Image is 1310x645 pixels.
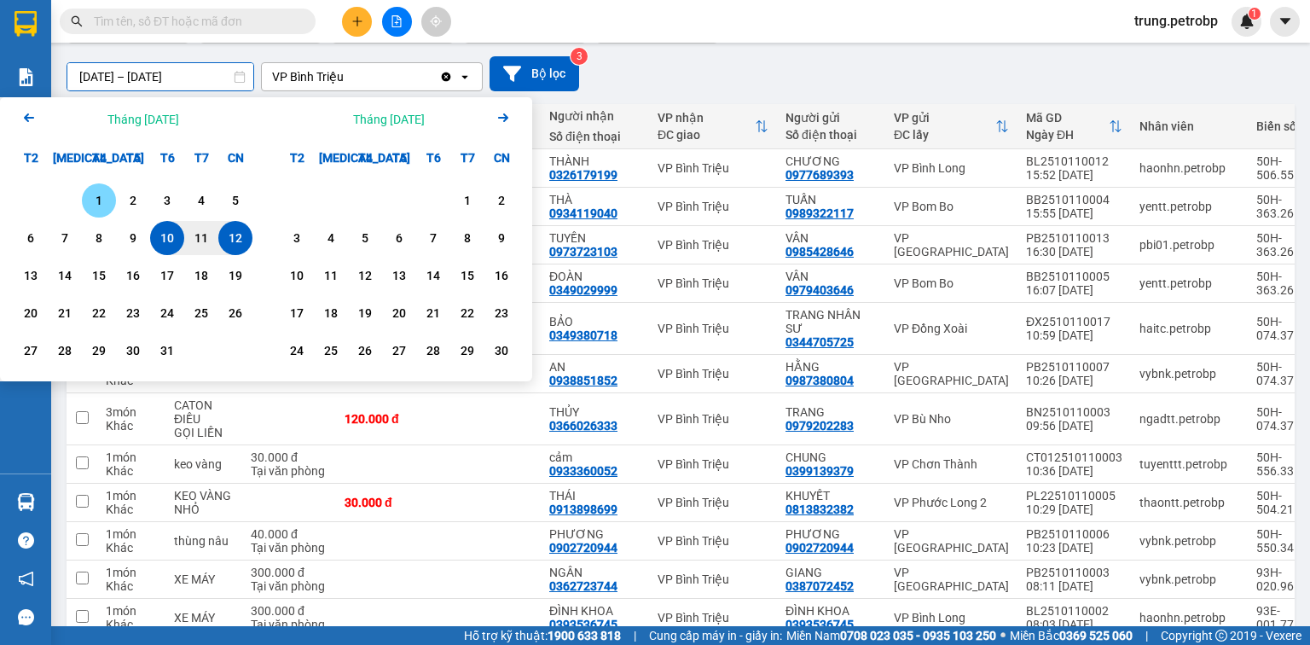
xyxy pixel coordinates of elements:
div: CATON ĐIỀU [174,398,234,426]
div: T7 [450,141,484,175]
div: Choose Thứ Năm, tháng 10 16 2025. It's available. [116,259,150,293]
img: icon-new-feature [1239,14,1255,29]
svg: open [458,70,472,84]
div: 120.000 đ [345,412,430,426]
span: 1 [1251,8,1257,20]
div: Khác [106,503,157,516]
div: 09:56 [DATE] [1026,419,1122,433]
div: 21 [53,303,77,323]
div: tuyenttt.petrobp [1139,457,1239,471]
div: VP gửi [894,111,995,125]
button: caret-down [1270,7,1300,37]
div: Choose Thứ Bảy, tháng 11 29 2025. It's available. [450,334,484,368]
div: 1 [455,190,479,211]
th: Toggle SortBy [885,104,1017,149]
div: Choose Thứ Bảy, tháng 11 22 2025. It's available. [450,296,484,330]
div: 0366026333 [549,419,617,433]
input: Select a date range. [67,63,253,90]
div: BL2510110012 [1026,154,1122,168]
div: 13 [19,265,43,286]
div: Khác [106,419,157,433]
div: 30.000 [130,110,251,134]
div: Choose Thứ Sáu, tháng 11 7 2025. It's available. [416,221,450,255]
div: 11 [189,228,213,248]
div: pbi01.petrobp [1139,238,1239,252]
div: Tháng [DATE] [107,111,179,128]
img: solution-icon [17,68,35,86]
div: cảm [549,450,641,464]
button: file-add [382,7,412,37]
div: 6 [387,228,411,248]
div: Choose Thứ Ba, tháng 10 7 2025. It's available. [48,221,82,255]
div: 14 [53,265,77,286]
div: 14 [421,265,445,286]
div: VP Bình Triệu [658,276,768,290]
div: 30.000 đ [251,450,327,464]
div: Choose Thứ Bảy, tháng 11 8 2025. It's available. [450,221,484,255]
div: Selected start date. Thứ Sáu, tháng 10 10 2025. It's available. [150,221,184,255]
div: Selected end date. Chủ Nhật, tháng 10 12 2025. It's available. [218,221,252,255]
div: 7 [53,228,77,248]
div: Khác [106,464,157,478]
div: VP nhận [658,111,755,125]
div: BẢO [14,55,121,76]
div: TRANG [785,405,877,419]
div: Choose Thứ Bảy, tháng 10 25 2025. It's available. [184,296,218,330]
div: VP Bình Triệu [272,68,344,85]
div: 27 [387,340,411,361]
div: VP Bom Bo [894,200,1009,213]
div: Choose Thứ Năm, tháng 10 23 2025. It's available. [116,296,150,330]
div: 23 [121,303,145,323]
div: Choose Thứ Bảy, tháng 11 1 2025. It's available. [450,183,484,218]
div: Choose Thứ Tư, tháng 10 8 2025. It's available. [82,221,116,255]
span: aim [430,15,442,27]
span: file-add [391,15,403,27]
div: VP Bình Triệu [658,367,768,381]
div: 2 [490,190,513,211]
div: 10:26 [DATE] [1026,374,1122,387]
div: 5 [223,190,247,211]
div: Choose Thứ Sáu, tháng 10 17 2025. It's available. [150,259,184,293]
div: VÂN [785,231,877,245]
div: 4 [189,190,213,211]
div: Choose Thứ Tư, tháng 11 5 2025. It's available. [348,221,382,255]
div: 10:59 [DATE] [1026,328,1122,342]
div: Choose Chủ Nhật, tháng 11 9 2025. It's available. [484,221,519,255]
div: 16:07 [DATE] [1026,283,1122,297]
div: 8 [455,228,479,248]
div: 0977689393 [785,168,854,182]
span: plus [351,15,363,27]
div: ĐOÀN [549,270,641,283]
div: Số điện thoại [785,128,877,142]
div: TUẤN [785,193,877,206]
sup: 1 [1249,8,1261,20]
div: 0985428646 [785,245,854,259]
button: Previous month. [19,107,39,131]
button: Next month. [493,107,513,131]
div: T5 [382,141,416,175]
div: T5 [116,141,150,175]
div: Choose Thứ Năm, tháng 10 30 2025. It's available. [116,334,150,368]
div: Choose Thứ Tư, tháng 11 12 2025. It's available. [348,259,382,293]
div: 0987380804 [785,374,854,387]
button: plus [342,7,372,37]
div: 2 [121,190,145,211]
div: 30 [121,340,145,361]
div: 12 [223,228,247,248]
div: 15 [87,265,111,286]
div: PB2510110007 [1026,360,1122,374]
div: Choose Thứ Sáu, tháng 11 21 2025. It's available. [416,296,450,330]
div: Choose Thứ Ba, tháng 10 28 2025. It's available. [48,334,82,368]
div: Choose Thứ Hai, tháng 11 10 2025. It's available. [280,259,314,293]
div: 16 [121,265,145,286]
div: VP Chơn Thành [894,457,1009,471]
div: 3 [155,190,179,211]
div: Choose Chủ Nhật, tháng 11 23 2025. It's available. [484,296,519,330]
div: 15:52 [DATE] [1026,168,1122,182]
div: Choose Chủ Nhật, tháng 11 30 2025. It's available. [484,334,519,368]
svg: Arrow Left [19,107,39,128]
div: Choose Thứ Hai, tháng 11 24 2025. It's available. [280,334,314,368]
div: PL22510110005 [1026,489,1122,503]
div: Choose Chủ Nhật, tháng 10 5 2025. It's available. [218,183,252,218]
div: Choose Thứ Ba, tháng 11 25 2025. It's available. [314,334,348,368]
